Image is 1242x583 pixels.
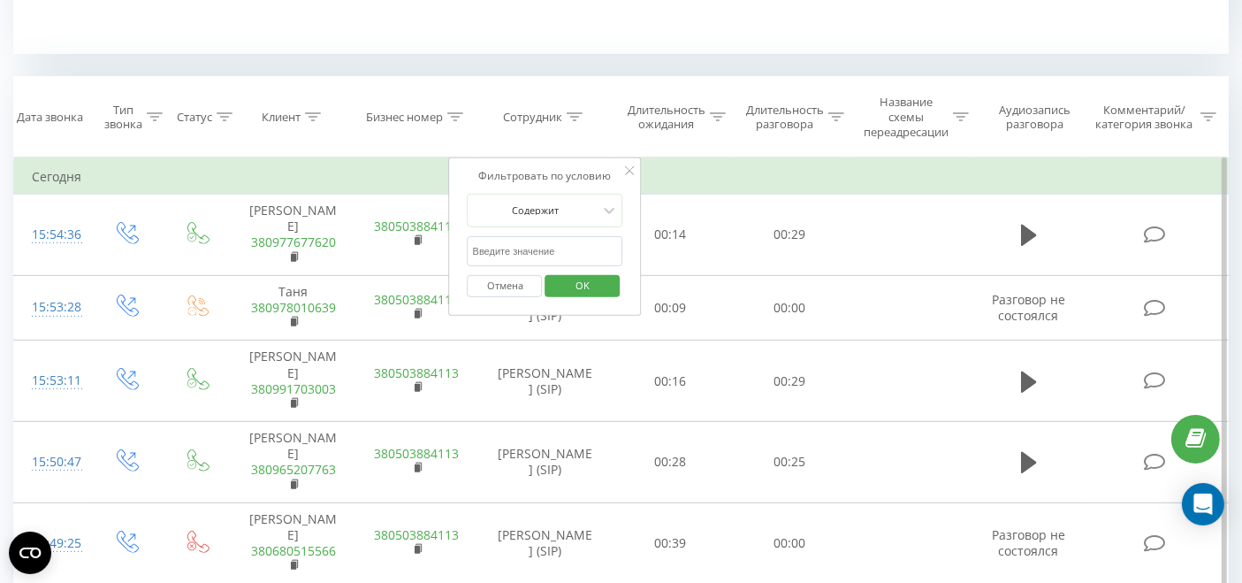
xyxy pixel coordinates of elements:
[17,110,83,125] div: Дата звонка
[468,275,543,297] button: Отмена
[32,218,72,252] div: 15:54:36
[478,341,611,422] td: [PERSON_NAME] (SIP)
[611,275,729,341] td: 00:09
[628,103,705,133] div: Длительность ожидания
[992,291,1065,324] span: Разговор не состоялся
[864,95,949,140] div: Название схемы переадресации
[1093,103,1196,133] div: Комментарий/категория звонка
[375,218,460,234] a: 380503884113
[558,272,607,299] span: OK
[251,542,336,559] a: 380680515566
[730,275,849,341] td: 00:00
[251,461,336,478] a: 380965207763
[232,341,354,422] td: [PERSON_NAME]
[32,290,72,325] div: 15:53:28
[232,422,354,503] td: [PERSON_NAME]
[730,341,849,422] td: 00:29
[468,167,623,185] div: Фильтровать по условию
[32,364,72,398] div: 15:53:11
[730,422,849,503] td: 00:25
[32,445,72,479] div: 15:50:47
[366,110,443,125] div: Бизнес номер
[251,380,336,397] a: 380991703003
[987,103,1081,133] div: Аудиозапись разговора
[503,110,562,125] div: Сотрудник
[375,364,460,381] a: 380503884113
[746,103,824,133] div: Длительность разговора
[232,195,354,276] td: [PERSON_NAME]
[232,275,354,341] td: Таня
[468,236,623,267] input: Введите значение
[545,275,620,297] button: OK
[730,195,849,276] td: 00:29
[478,422,611,503] td: [PERSON_NAME] (SIP)
[611,422,729,503] td: 00:28
[262,110,301,125] div: Клиент
[992,526,1065,559] span: Разговор не состоялся
[375,445,460,462] a: 380503884113
[375,526,460,543] a: 380503884113
[375,291,460,308] a: 380503884113
[1182,483,1224,525] div: Open Intercom Messenger
[251,234,336,250] a: 380977677620
[14,159,1229,195] td: Сегодня
[104,103,142,133] div: Тип звонка
[9,532,51,574] button: Open CMP widget
[611,341,729,422] td: 00:16
[611,195,729,276] td: 00:14
[177,110,212,125] div: Статус
[32,526,72,561] div: 15:49:25
[251,299,336,316] a: 380978010639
